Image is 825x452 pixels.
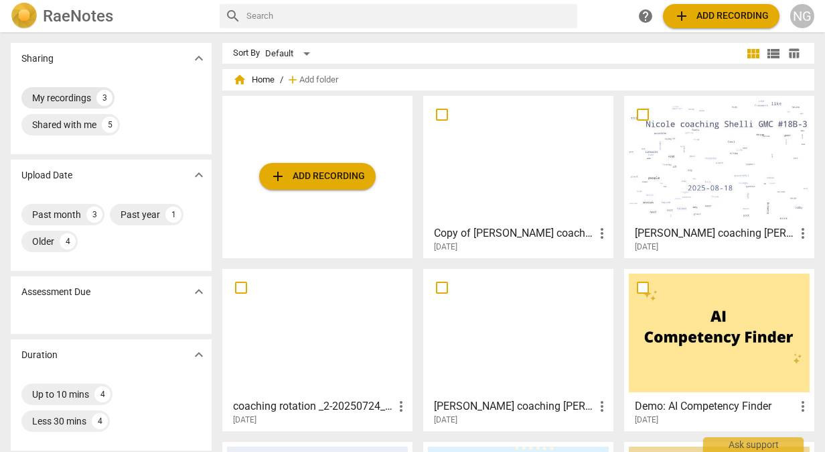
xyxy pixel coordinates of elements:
h3: Demo: AI Competency Finder [635,398,795,414]
span: [DATE] [233,414,256,426]
button: List view [763,44,783,64]
button: Table view [783,44,804,64]
div: 3 [96,90,112,106]
span: more_vert [594,225,610,241]
span: search [225,8,241,24]
span: expand_more [191,167,207,183]
h3: Nicole coaching Shelli GMC #18B-3 [635,225,795,241]
span: add [674,8,690,24]
a: coaching rotation _2-20250724_090909-Meeting Recording[DATE] [227,274,408,425]
div: 4 [94,386,110,402]
span: view_module [745,46,761,62]
button: Upload [259,163,376,190]
span: home [233,73,246,87]
span: [DATE] [434,414,457,426]
a: LogoRaeNotes [11,3,209,30]
a: Copy of [PERSON_NAME] coaching [PERSON_NAME] GMC #18B-3[DATE] [428,101,609,252]
div: Past year [121,208,160,221]
div: Ask support [703,437,804,452]
div: 3 [86,207,102,223]
input: Search [246,5,572,27]
span: [DATE] [635,241,658,253]
a: Help [633,4,658,28]
div: Shared with me [32,118,96,131]
span: / [280,75,283,85]
button: Show more [189,282,209,302]
div: Up to 10 mins [32,388,89,401]
div: My recordings [32,91,91,105]
button: Show more [189,345,209,365]
div: Past month [32,208,81,221]
div: Default [265,43,315,64]
h2: RaeNotes [43,7,113,25]
span: more_vert [795,225,811,241]
span: table_chart [787,47,800,60]
span: expand_more [191,50,207,66]
img: Logo [11,3,37,30]
span: more_vert [393,398,409,414]
a: Demo: AI Competency Finder[DATE] [629,274,810,425]
div: Less 30 mins [32,414,86,428]
span: expand_more [191,284,207,300]
div: Sort By [233,48,260,58]
p: Upload Date [21,168,72,182]
span: Add recording [270,168,365,184]
p: Sharing [21,52,54,66]
span: more_vert [795,398,811,414]
div: 4 [92,413,108,429]
span: help [637,8,654,24]
button: Show more [189,48,209,68]
button: Show more [189,165,209,185]
span: Add folder [299,75,338,85]
p: Assessment Due [21,285,90,299]
span: Add recording [674,8,769,24]
span: add [270,168,286,184]
div: 1 [165,207,181,223]
span: Home [233,73,275,87]
div: Older [32,235,54,248]
p: Duration [21,348,58,362]
a: [PERSON_NAME] coaching [PERSON_NAME] GMC #18B-3[DATE] [629,101,810,252]
div: 4 [60,233,76,249]
div: 5 [102,117,118,133]
button: NG [790,4,814,28]
h3: coaching rotation _2-20250724_090909-Meeting Recording [233,398,393,414]
span: expand_more [191,347,207,363]
h3: Nicole coaching Shelli - IMC #2 (Coaching Rotation) Recorded 2025-07-14 [434,398,594,414]
button: Upload [663,4,779,28]
span: view_list [765,46,781,62]
h3: Copy of Nicole coaching Shelli GMC #18B-3 [434,225,594,241]
span: [DATE] [635,414,658,426]
a: [PERSON_NAME] coaching [PERSON_NAME] - IMC #2 (Coaching Rotation) Recorded [DATE][DATE] [428,274,609,425]
button: Tile view [743,44,763,64]
span: more_vert [594,398,610,414]
span: add [286,73,299,87]
span: [DATE] [434,241,457,253]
